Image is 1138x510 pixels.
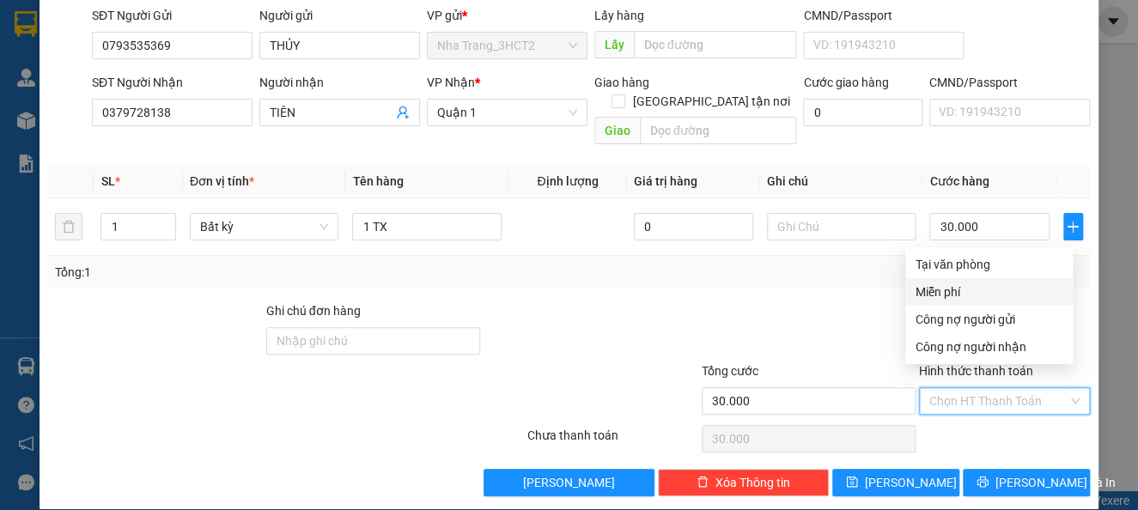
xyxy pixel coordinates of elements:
[526,426,700,456] div: Chưa thanh toán
[916,310,1062,329] div: Công nợ người gửi
[437,33,577,58] span: Nha Trang_3HCT2
[832,469,959,496] button: save[PERSON_NAME]
[995,473,1116,492] span: [PERSON_NAME] và In
[1063,213,1083,240] button: plus
[427,76,475,89] span: VP Nhận
[55,213,82,240] button: delete
[106,25,170,106] b: Gửi khách hàng
[929,174,989,188] span: Cước hàng
[396,106,410,119] span: user-add
[803,76,888,89] label: Cước giao hàng
[905,306,1073,333] div: Cước gửi hàng sẽ được ghi vào công nợ của người gửi
[200,214,329,240] span: Bất kỳ
[259,6,420,25] div: Người gửi
[634,213,753,240] input: 0
[634,174,697,188] span: Giá trị hàng
[865,473,957,492] span: [PERSON_NAME]
[55,263,441,282] div: Tổng: 1
[634,31,797,58] input: Dọc đường
[352,213,502,240] input: VD: Bàn, Ghế
[266,304,361,318] label: Ghi chú đơn hàng
[594,9,644,22] span: Lấy hàng
[963,469,1090,496] button: printer[PERSON_NAME] và In
[625,92,796,111] span: [GEOGRAPHIC_DATA] tận nơi
[929,73,1090,92] div: CMND/Passport
[266,327,480,355] input: Ghi chú đơn hàng
[523,473,615,492] span: [PERSON_NAME]
[916,255,1062,274] div: Tại văn phòng
[259,73,420,92] div: Người nhận
[427,6,587,25] div: VP gửi
[1064,220,1082,234] span: plus
[916,282,1062,301] div: Miễn phí
[100,174,114,188] span: SL
[190,174,254,188] span: Đơn vị tính
[92,6,253,25] div: SĐT Người Gửi
[977,476,989,489] span: printer
[437,100,577,125] span: Quận 1
[715,473,790,492] span: Xóa Thông tin
[186,21,228,63] img: logo.jpg
[352,174,403,188] span: Tên hàng
[537,174,598,188] span: Định lượng
[92,73,253,92] div: SĐT Người Nhận
[640,117,797,144] input: Dọc đường
[803,99,922,126] input: Cước giao hàng
[846,476,858,489] span: save
[760,165,923,198] th: Ghi chú
[905,333,1073,361] div: Cước gửi hàng sẽ được ghi vào công nợ của người nhận
[697,476,709,489] span: delete
[21,111,94,222] b: Phương Nam Express
[803,6,964,25] div: CMND/Passport
[484,469,654,496] button: [PERSON_NAME]
[594,76,649,89] span: Giao hàng
[594,117,640,144] span: Giao
[702,364,758,378] span: Tổng cước
[767,213,916,240] input: Ghi Chú
[594,31,634,58] span: Lấy
[919,364,1033,378] label: Hình thức thanh toán
[144,82,236,103] li: (c) 2017
[916,337,1062,356] div: Công nợ người nhận
[144,65,236,79] b: [DOMAIN_NAME]
[658,469,829,496] button: deleteXóa Thông tin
